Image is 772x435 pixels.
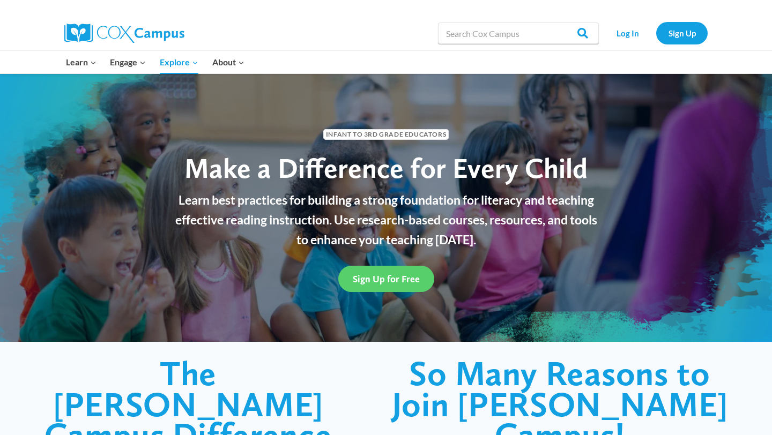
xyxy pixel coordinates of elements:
p: Learn best practices for building a strong foundation for literacy and teaching effective reading... [169,190,603,249]
nav: Secondary Navigation [604,22,708,44]
span: Explore [160,55,198,69]
span: About [212,55,244,69]
span: Engage [110,55,146,69]
a: Log In [604,22,651,44]
span: Make a Difference for Every Child [184,151,588,185]
nav: Primary Navigation [59,51,251,73]
img: Cox Campus [64,24,184,43]
a: Sign Up [656,22,708,44]
span: Learn [66,55,96,69]
span: Infant to 3rd Grade Educators [323,129,449,139]
input: Search Cox Campus [438,22,599,44]
span: Sign Up for Free [353,273,420,284]
a: Sign Up for Free [338,266,434,292]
